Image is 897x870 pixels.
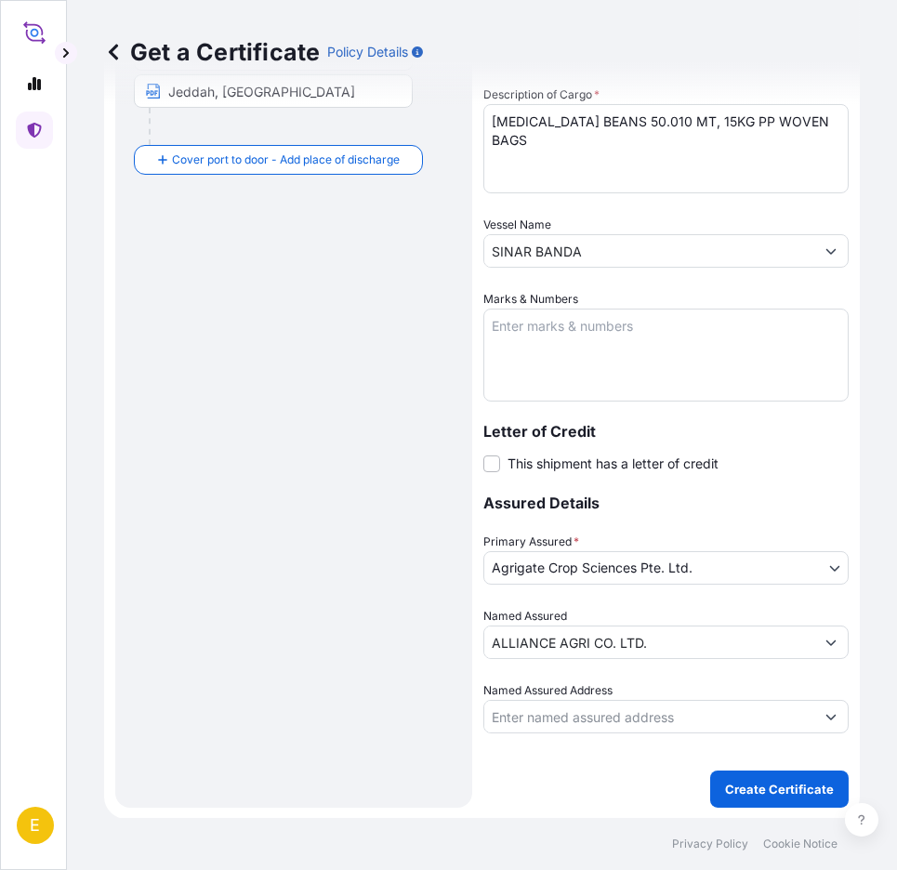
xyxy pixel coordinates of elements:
a: Privacy Policy [672,837,748,851]
p: Assured Details [483,495,849,510]
p: Policy Details [327,43,408,61]
span: Cover port to door - Add place of discharge [172,151,400,169]
span: This shipment has a letter of credit [508,455,719,473]
span: Agrigate Crop Sciences Pte. Ltd. [492,559,693,577]
label: Marks & Numbers [483,290,578,309]
a: Cookie Notice [763,837,838,851]
button: Show suggestions [814,626,848,659]
button: Cover port to door - Add place of discharge [134,145,423,175]
label: Named Assured [483,607,567,626]
label: Vessel Name [483,216,551,234]
input: Assured Name [484,626,814,659]
p: Create Certificate [725,780,834,798]
label: Named Assured Address [483,681,613,700]
button: Create Certificate [710,771,849,808]
button: Show suggestions [814,700,848,733]
button: Show suggestions [814,234,848,268]
button: Agrigate Crop Sciences Pte. Ltd. [483,551,849,585]
input: Type to search vessel name or IMO [484,234,814,268]
input: Named Assured Address [484,700,814,733]
p: Letter of Credit [483,424,849,439]
p: Get a Certificate [104,37,320,67]
span: E [31,816,41,835]
span: Primary Assured [483,533,579,551]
